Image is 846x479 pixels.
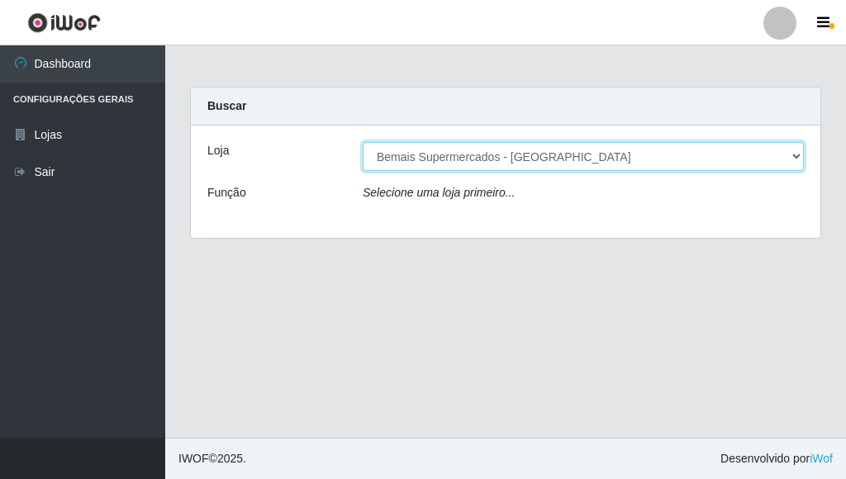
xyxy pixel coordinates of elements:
label: Função [207,184,246,202]
strong: Buscar [207,99,246,112]
i: Selecione uma loja primeiro... [363,186,515,199]
img: CoreUI Logo [27,12,101,33]
span: IWOF [178,452,209,465]
label: Loja [207,142,229,159]
span: © 2025 . [178,450,246,467]
span: Desenvolvido por [720,450,833,467]
a: iWof [810,452,833,465]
